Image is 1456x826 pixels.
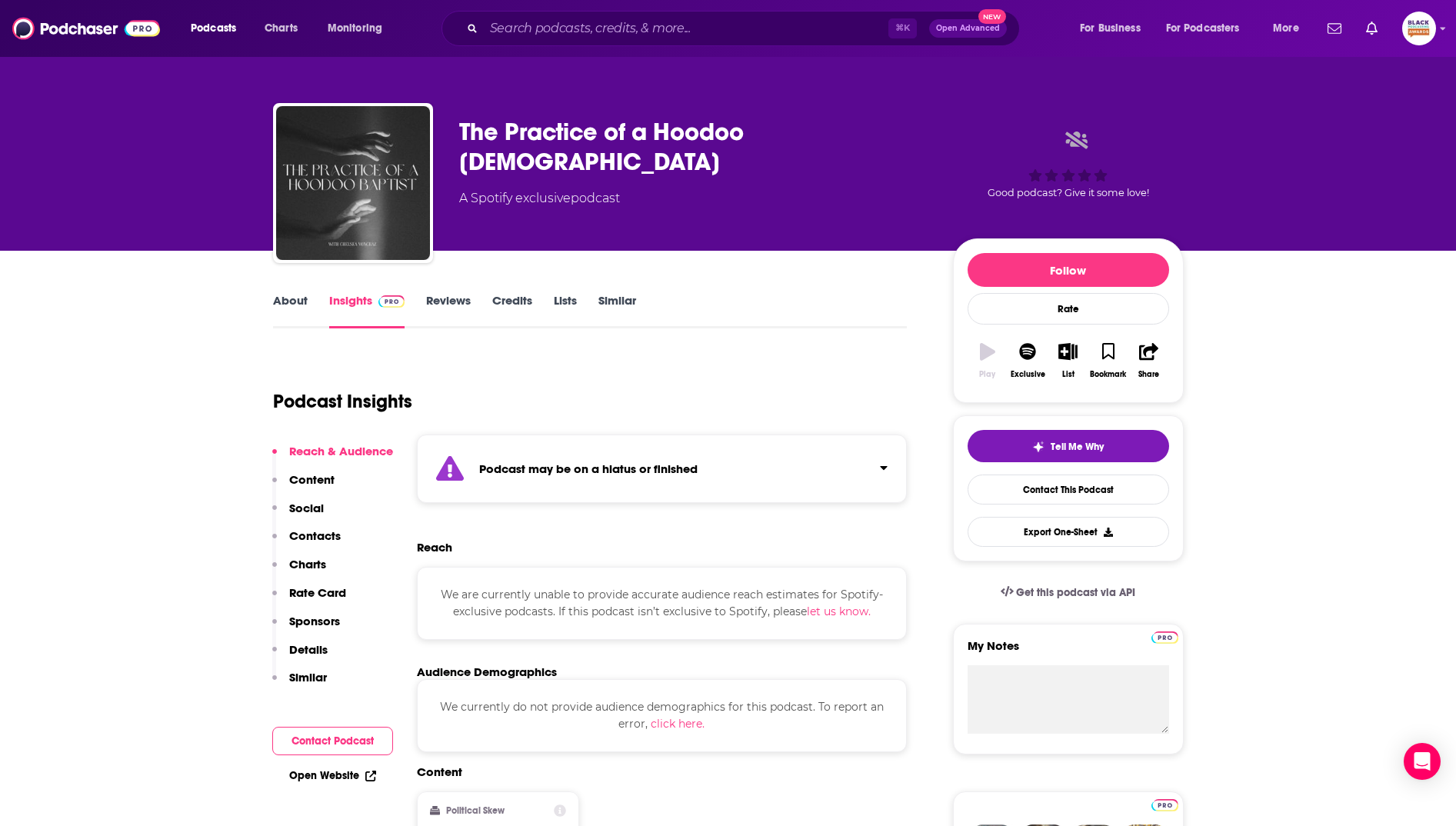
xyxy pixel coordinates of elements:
p: Details [289,642,328,657]
div: Open Intercom Messenger [1404,743,1441,780]
img: Podchaser Pro [1151,631,1178,644]
div: Rate [968,293,1169,325]
div: Exclusive [1011,370,1045,379]
button: click here. [651,715,705,732]
h2: Political Skew [446,805,505,816]
button: open menu [1156,16,1262,41]
img: The Practice of a Hoodoo Baptist [276,106,430,260]
span: Get this podcast via API [1016,586,1135,599]
p: Charts [289,557,326,571]
span: For Business [1080,18,1141,39]
label: My Notes [968,638,1169,665]
a: Pro website [1151,629,1178,644]
button: let us know. [807,603,871,620]
span: Podcasts [191,18,236,39]
input: Search podcasts, credits, & more... [484,16,888,41]
section: Click to expand status details [417,435,908,503]
button: Sponsors [272,614,340,642]
span: Logged in as blackpodcastingawards [1402,12,1436,45]
button: open menu [180,16,256,41]
button: Details [272,642,328,671]
span: For Podcasters [1166,18,1240,39]
p: Reach & Audience [289,444,393,458]
a: Contact This Podcast [968,475,1169,505]
span: Good podcast? Give it some love! [988,187,1149,198]
button: open menu [317,16,402,41]
div: Search podcasts, credits, & more... [456,11,1035,46]
div: Bookmark [1090,370,1126,379]
p: Rate Card [289,585,346,600]
img: Podchaser Pro [378,295,405,308]
button: Charts [272,557,326,585]
h2: Audience Demographics [417,664,557,679]
p: Social [289,501,324,515]
button: open menu [1262,16,1318,41]
h2: Content [417,764,895,779]
button: Exclusive [1008,333,1048,388]
div: A Spotify exclusive podcast [459,189,620,208]
button: Content [272,472,335,501]
h2: Reach [417,540,452,555]
span: We currently do not provide audience demographics for this podcast. To report an error, [440,700,884,731]
a: About [273,293,308,328]
p: Contacts [289,528,341,543]
button: Contacts [272,528,341,557]
button: Social [272,501,324,529]
a: Lists [554,293,577,328]
span: Charts [265,18,298,39]
a: Credits [492,293,532,328]
p: Content [289,472,335,487]
p: Similar [289,670,327,684]
button: Share [1128,333,1168,388]
a: Charts [255,16,307,41]
span: ⌘ K [888,18,917,38]
strong: Podcast may be on a hiatus or finished [479,461,698,476]
button: Bookmark [1088,333,1128,388]
a: InsightsPodchaser Pro [329,293,405,328]
div: Play [979,370,995,379]
p: Sponsors [289,614,340,628]
span: We are currently unable to provide accurate audience reach estimates for Spotify-exclusive podcas... [441,588,883,618]
button: Reach & Audience [272,444,393,472]
span: Monitoring [328,18,382,39]
a: Show notifications dropdown [1360,15,1384,42]
span: New [978,9,1006,24]
button: Rate Card [272,585,346,614]
a: Show notifications dropdown [1321,15,1348,42]
img: Podchaser Pro [1151,799,1178,811]
a: Pro website [1151,797,1178,811]
a: Get this podcast via API [988,574,1148,611]
img: Podchaser - Follow, Share and Rate Podcasts [12,14,160,43]
button: Open AdvancedNew [929,19,1007,38]
div: Good podcast? Give it some love! [953,117,1184,212]
a: Similar [598,293,636,328]
button: Export One-Sheet [968,517,1169,547]
h1: Podcast Insights [273,390,412,413]
div: List [1062,370,1075,379]
button: Show profile menu [1402,12,1436,45]
button: Play [968,333,1008,388]
div: Share [1138,370,1159,379]
button: List [1048,333,1088,388]
span: Tell Me Why [1051,441,1104,453]
button: open menu [1069,16,1160,41]
a: Reviews [426,293,471,328]
span: Open Advanced [936,25,1000,32]
button: Follow [968,253,1169,287]
a: Open Website [289,769,376,782]
img: tell me why sparkle [1032,441,1045,453]
button: tell me why sparkleTell Me Why [968,430,1169,462]
img: User Profile [1402,12,1436,45]
button: Contact Podcast [272,727,393,755]
button: Similar [272,670,327,698]
span: More [1273,18,1299,39]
